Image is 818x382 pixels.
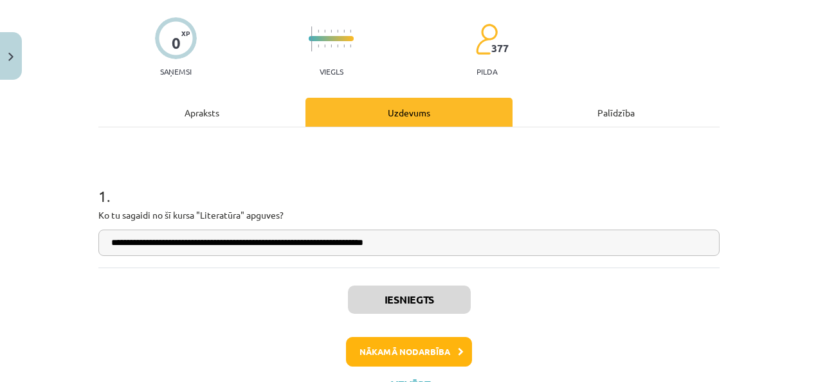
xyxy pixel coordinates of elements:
[324,30,325,33] img: icon-short-line-57e1e144782c952c97e751825c79c345078a6d821885a25fce030b3d8c18986b.svg
[343,30,345,33] img: icon-short-line-57e1e144782c952c97e751825c79c345078a6d821885a25fce030b3d8c18986b.svg
[350,30,351,33] img: icon-short-line-57e1e144782c952c97e751825c79c345078a6d821885a25fce030b3d8c18986b.svg
[331,30,332,33] img: icon-short-line-57e1e144782c952c97e751825c79c345078a6d821885a25fce030b3d8c18986b.svg
[477,67,497,76] p: pilda
[348,286,471,314] button: Iesniegts
[155,67,197,76] p: Saņemsi
[181,30,190,37] span: XP
[305,98,513,127] div: Uzdevums
[98,208,720,222] p: Ko tu sagaidi no šī kursa "Literatūra" apguves?
[318,30,319,33] img: icon-short-line-57e1e144782c952c97e751825c79c345078a6d821885a25fce030b3d8c18986b.svg
[98,98,305,127] div: Apraksts
[172,34,181,52] div: 0
[311,26,313,51] img: icon-long-line-d9ea69661e0d244f92f715978eff75569469978d946b2353a9bb055b3ed8787d.svg
[475,23,498,55] img: students-c634bb4e5e11cddfef0936a35e636f08e4e9abd3cc4e673bd6f9a4125e45ecb1.svg
[98,165,720,205] h1: 1 .
[491,42,509,54] span: 377
[350,44,351,48] img: icon-short-line-57e1e144782c952c97e751825c79c345078a6d821885a25fce030b3d8c18986b.svg
[337,44,338,48] img: icon-short-line-57e1e144782c952c97e751825c79c345078a6d821885a25fce030b3d8c18986b.svg
[331,44,332,48] img: icon-short-line-57e1e144782c952c97e751825c79c345078a6d821885a25fce030b3d8c18986b.svg
[318,44,319,48] img: icon-short-line-57e1e144782c952c97e751825c79c345078a6d821885a25fce030b3d8c18986b.svg
[8,53,14,61] img: icon-close-lesson-0947bae3869378f0d4975bcd49f059093ad1ed9edebbc8119c70593378902aed.svg
[346,337,472,367] button: Nākamā nodarbība
[343,44,345,48] img: icon-short-line-57e1e144782c952c97e751825c79c345078a6d821885a25fce030b3d8c18986b.svg
[320,67,343,76] p: Viegls
[513,98,720,127] div: Palīdzība
[337,30,338,33] img: icon-short-line-57e1e144782c952c97e751825c79c345078a6d821885a25fce030b3d8c18986b.svg
[324,44,325,48] img: icon-short-line-57e1e144782c952c97e751825c79c345078a6d821885a25fce030b3d8c18986b.svg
